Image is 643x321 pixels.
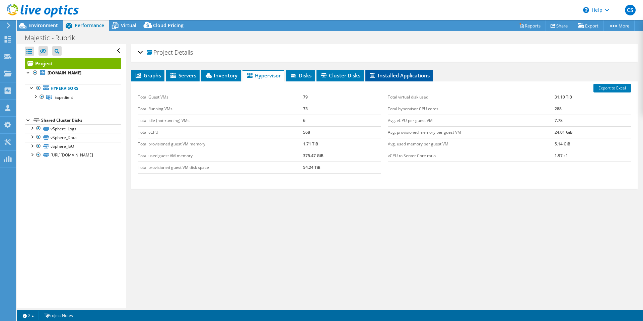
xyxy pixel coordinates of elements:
td: 1.71 TiB [303,138,381,150]
td: vCPU to Server Core ratio [388,150,555,162]
span: Inventory [205,72,237,79]
a: More [603,20,635,31]
td: Total used guest VM memory [138,150,303,162]
a: [URL][DOMAIN_NAME] [25,151,121,159]
a: [DOMAIN_NAME] [25,69,121,77]
td: 79 [303,91,381,103]
span: Cloud Pricing [153,22,184,28]
span: Details [174,48,193,56]
span: Environment [28,22,58,28]
a: 2 [18,311,39,320]
td: 7.78 [555,115,631,126]
span: Virtual [121,22,136,28]
a: Expedient [25,93,121,102]
td: 1.97 : 1 [555,150,631,162]
a: vSphere_Data [25,133,121,142]
td: Avg. provisioned memory per guest VM [388,126,555,138]
td: 568 [303,126,381,138]
span: Expedient [55,94,73,100]
a: Export to Excel [593,84,631,92]
td: Avg. used memory per guest VM [388,138,555,150]
a: Share [546,20,573,31]
td: 6 [303,115,381,126]
td: Total vCPU [138,126,303,138]
a: vSphere_Logs [25,124,121,133]
b: [DOMAIN_NAME] [48,70,81,76]
td: 24.01 GiB [555,126,631,138]
a: Export [573,20,604,31]
td: Avg. vCPU per guest VM [388,115,555,126]
span: Hypervisor [246,72,281,79]
a: Project [25,58,121,69]
td: 288 [555,103,631,115]
a: Hypervisors [25,84,121,93]
a: Project Notes [39,311,78,320]
td: 375.47 GiB [303,150,381,162]
td: 73 [303,103,381,115]
h1: Majestic - Rubrik [22,34,85,42]
span: Cluster Disks [320,72,360,79]
td: Total provisioned guest VM memory [138,138,303,150]
td: 54.24 TiB [303,162,381,173]
td: Total Running VMs [138,103,303,115]
td: 5.14 GiB [555,138,631,150]
span: CS [625,5,636,15]
td: 31.10 TiB [555,91,631,103]
span: Installed Applications [369,72,430,79]
svg: \n [583,7,589,13]
span: Disks [290,72,311,79]
span: Project [147,49,173,56]
a: Reports [514,20,546,31]
span: Performance [75,22,104,28]
span: Graphs [135,72,161,79]
div: Shared Cluster Disks [41,116,121,124]
td: Total Idle (not-running) VMs [138,115,303,126]
td: Total Guest VMs [138,91,303,103]
td: Total hypervisor CPU cores [388,103,555,115]
a: vSphere_ISO [25,142,121,151]
span: Servers [169,72,196,79]
td: Total provisioned guest VM disk space [138,162,303,173]
td: Total virtual disk used [388,91,555,103]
